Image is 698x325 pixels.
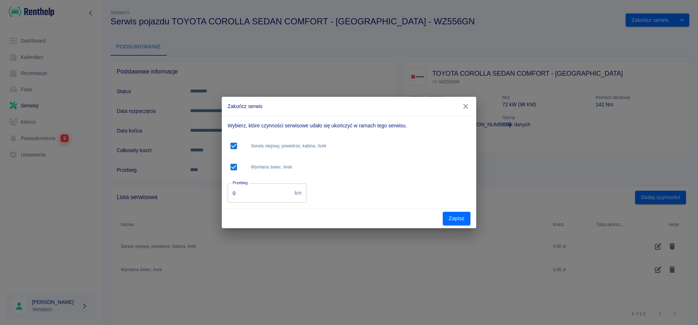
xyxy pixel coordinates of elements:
[251,143,468,149] span: Serwis olejowy, powietrze, kabina. Arek
[443,212,470,225] button: Zapisz
[295,189,302,197] p: km
[222,97,476,116] h2: Zakończ serwis
[251,164,468,170] span: Wymiana świec. Arek
[228,156,470,178] div: Wymiana świec. Arek
[233,180,248,186] label: Przebieg
[228,135,470,156] div: Serwis olejowy, powietrze, kabina. Arek
[228,122,470,130] p: Wybierz, które czynności serwisowe udało się ukończyć w ramach tego serwisu.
